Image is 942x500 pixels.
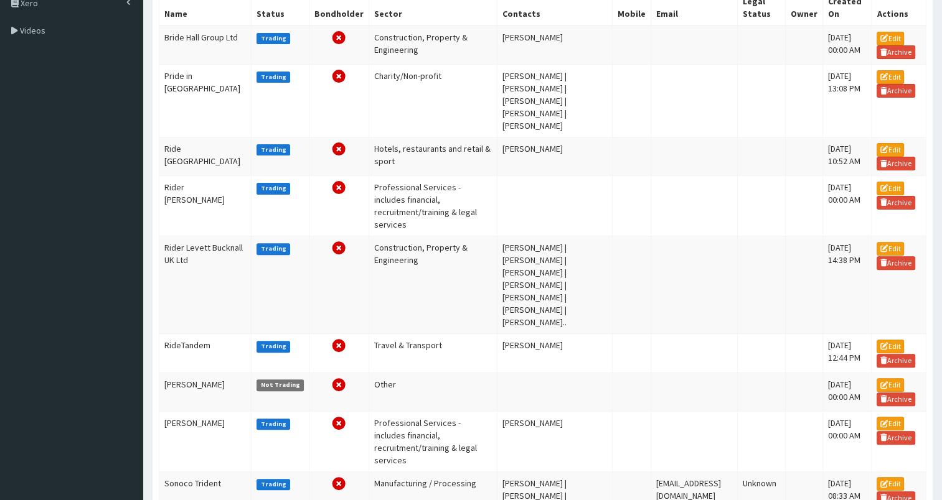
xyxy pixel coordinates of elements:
a: Archive [877,84,915,98]
a: Archive [877,256,915,270]
td: Travel & Transport [369,334,497,373]
td: Pride in [GEOGRAPHIC_DATA] [159,65,252,137]
a: Archive [877,45,915,59]
label: Trading [257,33,290,44]
td: Construction, Property & Engineering [369,236,497,334]
label: Trading [257,419,290,430]
a: Edit [877,417,904,430]
td: [PERSON_NAME] [497,334,612,373]
td: [DATE] 14:38 PM [822,236,871,334]
td: [PERSON_NAME] [497,25,612,65]
a: Archive [877,196,915,210]
a: Edit [877,242,904,256]
td: [DATE] 00:00 AM [822,373,871,411]
a: Edit [877,378,904,392]
td: [DATE] 00:00 AM [822,411,871,471]
td: [PERSON_NAME] [497,411,612,471]
td: [DATE] 00:00 AM [822,176,871,236]
a: Archive [877,354,915,368]
a: Edit [877,32,904,45]
td: Other [369,373,497,411]
label: Trading [257,243,290,254]
td: [PERSON_NAME] | [PERSON_NAME] | [PERSON_NAME] | [PERSON_NAME] | [PERSON_NAME] | [PERSON_NAME] | [... [497,236,612,334]
a: Edit [877,340,904,353]
td: [PERSON_NAME] | [PERSON_NAME] | [PERSON_NAME] | [PERSON_NAME] | [PERSON_NAME] [497,65,612,137]
td: [PERSON_NAME] [159,373,252,411]
td: [PERSON_NAME] [497,137,612,176]
td: [DATE] 13:08 PM [822,65,871,137]
span: Videos [20,25,45,36]
label: Trading [257,144,290,155]
td: Professional Services - includes financial, recruitment/training & legal services [369,176,497,236]
label: Trading [257,341,290,352]
a: Edit [877,477,904,491]
td: [DATE] 00:00 AM [822,25,871,65]
label: Trading [257,72,290,83]
td: Construction, Property & Engineering [369,25,497,65]
a: Edit [877,143,904,157]
td: Bride Hall Group Ltd [159,25,252,65]
td: Rider Levett Bucknall UK Ltd [159,236,252,334]
td: Ride [GEOGRAPHIC_DATA] [159,137,252,176]
label: Not Trading [257,379,304,391]
a: Archive [877,157,915,170]
label: Trading [257,479,290,490]
td: Professional Services - includes financial, recruitment/training & legal services [369,411,497,471]
a: Edit [877,70,904,84]
td: RideTandem [159,334,252,373]
label: Trading [257,183,290,194]
td: [DATE] 12:44 PM [822,334,871,373]
a: Edit [877,182,904,195]
a: Archive [877,392,915,406]
td: Charity/Non-profit [369,65,497,137]
td: [DATE] 10:52 AM [822,137,871,176]
td: Hotels, restaurants and retail & sport [369,137,497,176]
td: [PERSON_NAME] [159,411,252,471]
td: Rider [PERSON_NAME] [159,176,252,236]
a: Archive [877,431,915,445]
